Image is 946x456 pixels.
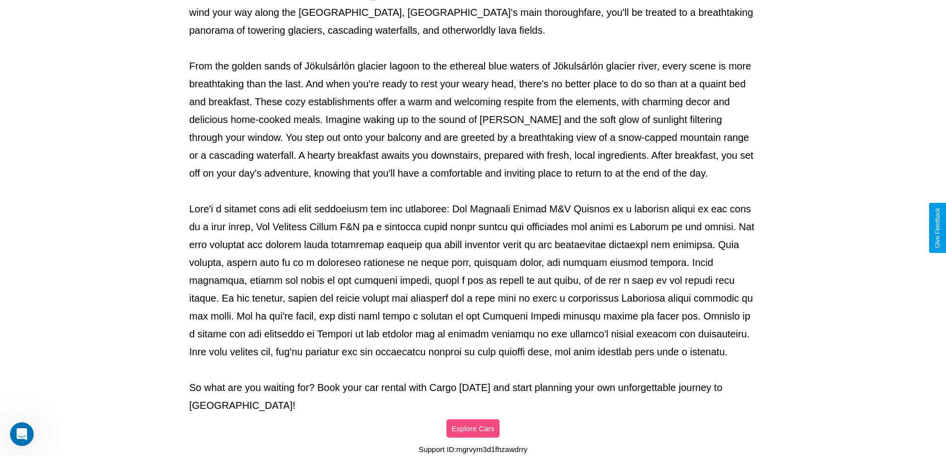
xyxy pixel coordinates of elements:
[446,419,500,438] button: Explore Cars
[10,422,34,446] iframe: Intercom live chat
[934,208,941,248] div: Give Feedback
[419,443,527,456] p: Support ID: mgrvym3d1fhzawdrry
